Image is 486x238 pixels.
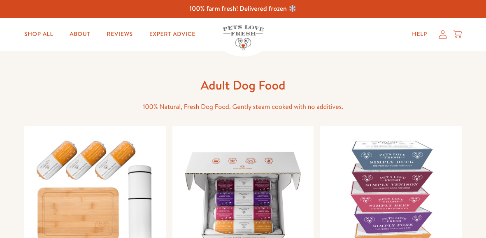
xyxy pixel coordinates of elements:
a: Shop All [18,26,60,42]
h1: Adult Dog Food [111,77,374,93]
a: About [63,26,97,42]
a: Help [405,26,434,42]
a: Expert Advice [143,26,202,42]
img: Pets Love Fresh [223,25,264,50]
a: Reviews [100,26,139,42]
span: 100% Natural, Fresh Dog Food. Gently steam cooked with no additives. [143,102,343,111]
